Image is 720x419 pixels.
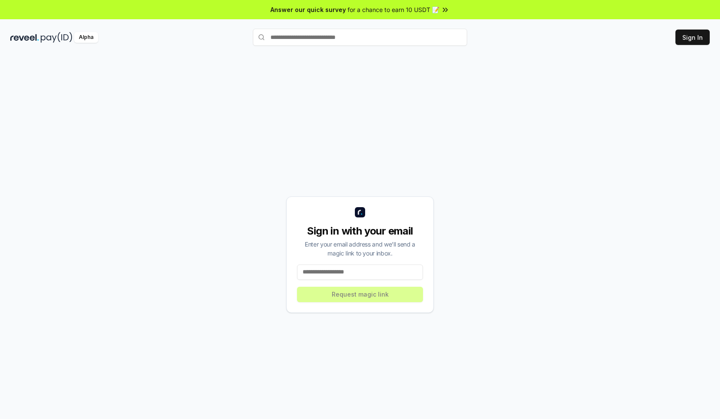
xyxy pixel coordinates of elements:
[74,32,98,43] div: Alpha
[297,224,423,238] div: Sign in with your email
[10,32,39,43] img: reveel_dark
[41,32,72,43] img: pay_id
[675,30,710,45] button: Sign In
[348,5,439,14] span: for a chance to earn 10 USDT 📝
[355,207,365,217] img: logo_small
[270,5,346,14] span: Answer our quick survey
[297,240,423,258] div: Enter your email address and we’ll send a magic link to your inbox.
